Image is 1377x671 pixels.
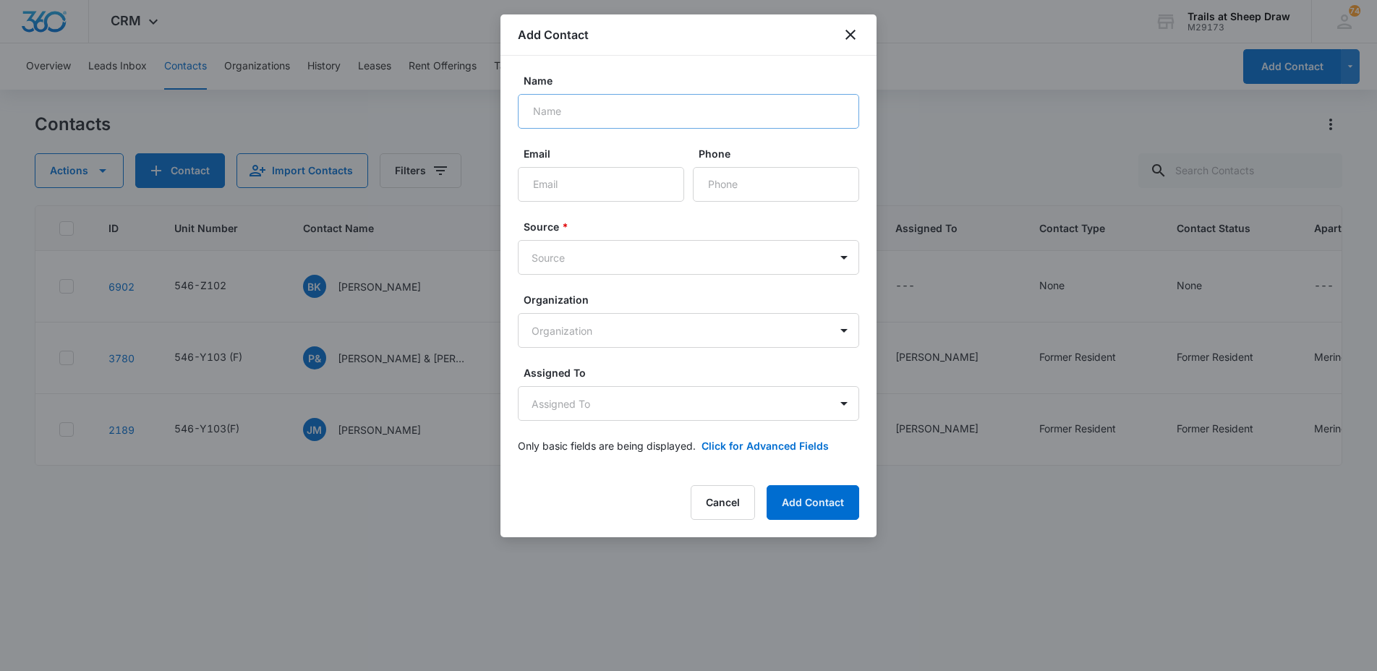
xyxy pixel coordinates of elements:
[524,365,865,380] label: Assigned To
[518,438,696,453] p: Only basic fields are being displayed.
[524,73,865,88] label: Name
[842,26,859,43] button: close
[767,485,859,520] button: Add Contact
[693,167,859,202] input: Phone
[524,219,865,234] label: Source
[518,167,684,202] input: Email
[518,94,859,129] input: Name
[524,146,690,161] label: Email
[524,292,865,307] label: Organization
[518,26,589,43] h1: Add Contact
[702,438,829,453] button: Click for Advanced Fields
[699,146,865,161] label: Phone
[691,485,755,520] button: Cancel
